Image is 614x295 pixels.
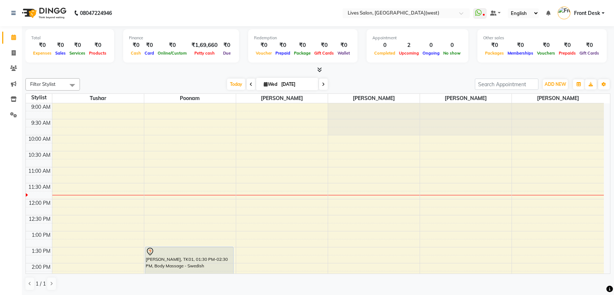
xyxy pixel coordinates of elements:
div: 2 [397,41,421,49]
div: ₹0 [483,41,506,49]
div: ₹0 [143,41,156,49]
span: Petty cash [193,51,217,56]
span: Package [292,51,312,56]
span: [PERSON_NAME] [236,94,328,103]
span: Wed [262,81,279,87]
div: 0 [441,41,462,49]
span: 1 / 1 [36,280,46,288]
span: [PERSON_NAME] [512,94,604,103]
div: ₹0 [31,41,53,49]
div: ₹0 [274,41,292,49]
span: Memberships [506,51,535,56]
div: Redemption [254,35,352,41]
span: Online/Custom [156,51,189,56]
div: Stylist [26,94,52,101]
div: 11:30 AM [27,183,52,191]
div: ₹0 [336,41,352,49]
span: Voucher [254,51,274,56]
div: ₹0 [68,41,87,49]
div: ₹0 [129,41,143,49]
div: 1:30 PM [30,247,52,255]
span: Expenses [31,51,53,56]
div: ₹0 [578,41,601,49]
span: Due [221,51,233,56]
span: Prepaid [274,51,292,56]
div: ₹0 [254,41,274,49]
span: Cash [129,51,143,56]
div: 0 [421,41,441,49]
div: ₹0 [506,41,535,49]
span: Sales [53,51,68,56]
div: 12:30 PM [27,215,52,223]
span: Gift Cards [578,51,601,56]
span: Prepaids [557,51,578,56]
div: 2:00 PM [30,263,52,271]
div: 1:00 PM [30,231,52,239]
input: 2025-09-03 [279,79,315,90]
span: Completed [372,51,397,56]
span: Vouchers [535,51,557,56]
span: Packages [483,51,506,56]
div: ₹0 [156,41,189,49]
div: Finance [129,35,233,41]
div: ₹0 [535,41,557,49]
div: Other sales [483,35,601,41]
span: [PERSON_NAME] [328,94,420,103]
div: ₹0 [312,41,336,49]
span: No show [441,51,462,56]
div: 10:30 AM [27,151,52,159]
span: Front Desk [574,9,600,17]
div: ₹1,69,660 [189,41,221,49]
div: ₹0 [53,41,68,49]
div: Total [31,35,108,41]
img: Front Desk [558,7,570,19]
div: Appointment [372,35,462,41]
span: Wallet [336,51,352,56]
div: 12:00 PM [27,199,52,207]
div: ₹0 [557,41,578,49]
div: ₹0 [292,41,312,49]
span: Poonam [144,94,236,103]
div: [PERSON_NAME], TK01, 01:30 PM-02:30 PM, Body Massage - Swedish [145,247,233,278]
span: [PERSON_NAME] [420,94,512,103]
div: 11:00 AM [27,167,52,175]
div: 9:00 AM [30,103,52,111]
input: Search Appointment [475,79,538,90]
span: Gift Cards [312,51,336,56]
img: logo [19,3,68,23]
button: ADD NEW [543,79,568,89]
span: Card [143,51,156,56]
span: Products [87,51,108,56]
div: 10:00 AM [27,135,52,143]
div: ₹0 [221,41,233,49]
span: Today [227,79,245,90]
span: ADD NEW [545,81,566,87]
div: 0 [372,41,397,49]
div: ₹0 [87,41,108,49]
span: Filter Stylist [30,81,56,87]
span: Ongoing [421,51,441,56]
div: 9:30 AM [30,119,52,127]
span: Services [68,51,87,56]
b: 08047224946 [80,3,112,23]
span: Upcoming [397,51,421,56]
span: Tushar [52,94,144,103]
